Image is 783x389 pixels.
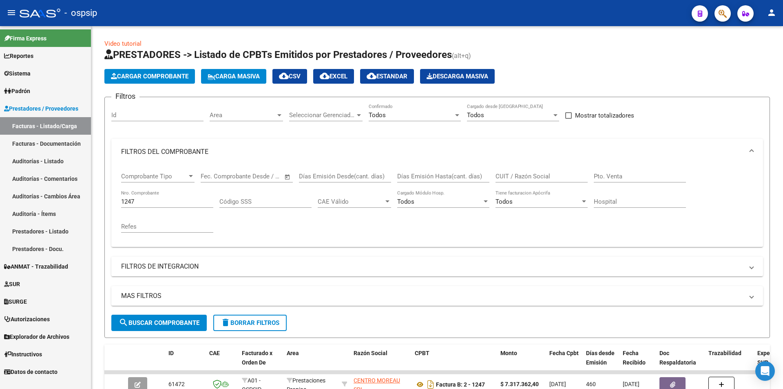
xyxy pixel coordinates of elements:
span: (alt+q) [452,52,471,60]
button: Borrar Filtros [213,315,287,331]
datatable-header-cell: Razón Social [350,345,411,380]
input: End date [234,173,274,180]
div: Open Intercom Messenger [755,361,775,381]
span: EXCEL [320,73,347,80]
a: Video tutorial [104,40,142,47]
span: Facturado x Orden De [242,350,272,366]
datatable-header-cell: Facturado x Orden De [239,345,283,380]
datatable-header-cell: Doc Respaldatoria [656,345,705,380]
mat-panel-title: FILTROS DEL COMPROBANTE [121,147,743,156]
datatable-header-cell: CAE [206,345,239,380]
button: Estandar [360,69,414,84]
button: CSV [272,69,307,84]
datatable-header-cell: Monto [497,345,546,380]
datatable-header-cell: Trazabilidad [705,345,754,380]
span: CAE Válido [318,198,384,205]
datatable-header-cell: Fecha Cpbt [546,345,583,380]
button: Descarga Masiva [420,69,495,84]
span: Estandar [367,73,407,80]
span: CAE [209,350,220,356]
span: Trazabilidad [708,350,741,356]
span: Borrar Filtros [221,319,279,327]
mat-icon: cloud_download [320,71,330,81]
button: EXCEL [313,69,354,84]
mat-panel-title: FILTROS DE INTEGRACION [121,262,743,271]
span: Area [287,350,299,356]
mat-expansion-panel-header: FILTROS DEL COMPROBANTE [111,139,763,165]
mat-icon: person [767,8,776,18]
span: Descarga Masiva [427,73,488,80]
span: SUR [4,280,20,289]
mat-icon: search [119,318,128,327]
span: ANMAT - Trazabilidad [4,262,68,271]
h3: Filtros [111,91,139,102]
datatable-header-cell: CPBT [411,345,497,380]
span: 61472 [168,381,185,387]
span: Reportes [4,51,33,60]
span: Fecha Cpbt [549,350,579,356]
strong: Factura B: 2 - 1247 [436,381,485,388]
datatable-header-cell: Días desde Emisión [583,345,619,380]
input: Start date [201,173,227,180]
span: Todos [397,198,414,205]
datatable-header-cell: Fecha Recibido [619,345,656,380]
span: CPBT [415,350,429,356]
span: Sistema [4,69,31,78]
datatable-header-cell: ID [165,345,206,380]
mat-expansion-panel-header: FILTROS DE INTEGRACION [111,257,763,276]
span: [DATE] [549,381,566,387]
datatable-header-cell: Area [283,345,338,380]
button: Buscar Comprobante [111,315,207,331]
mat-icon: delete [221,318,230,327]
span: Cargar Comprobante [111,73,188,80]
span: Razón Social [354,350,387,356]
span: - ospsip [64,4,97,22]
div: FILTROS DEL COMPROBANTE [111,165,763,247]
app-download-masive: Descarga masiva de comprobantes (adjuntos) [420,69,495,84]
span: Instructivos [4,350,42,359]
button: Open calendar [283,172,292,182]
span: Comprobante Tipo [121,173,187,180]
strong: $ 7.317.362,40 [500,381,539,387]
span: Todos [369,111,386,119]
span: ID [168,350,174,356]
span: Todos [467,111,484,119]
span: 460 [586,381,596,387]
span: [DATE] [623,381,639,387]
mat-icon: menu [7,8,16,18]
mat-icon: cloud_download [279,71,289,81]
span: Firma Express [4,34,46,43]
span: Todos [495,198,513,205]
span: Explorador de Archivos [4,332,69,341]
span: Seleccionar Gerenciador [289,111,355,119]
span: Area [210,111,276,119]
span: Padrón [4,87,30,96]
span: Carga Masiva [208,73,260,80]
span: Prestadores / Proveedores [4,104,78,113]
span: Fecha Recibido [623,350,646,366]
mat-panel-title: MAS FILTROS [121,291,743,300]
button: Carga Masiva [201,69,266,84]
span: CSV [279,73,301,80]
mat-expansion-panel-header: MAS FILTROS [111,286,763,306]
span: Autorizaciones [4,315,50,324]
span: Datos de contacto [4,367,58,376]
span: Buscar Comprobante [119,319,199,327]
span: SURGE [4,297,27,306]
span: Días desde Emisión [586,350,615,366]
span: Doc Respaldatoria [659,350,696,366]
mat-icon: cloud_download [367,71,376,81]
span: Mostrar totalizadores [575,111,634,120]
span: Monto [500,350,517,356]
button: Cargar Comprobante [104,69,195,84]
span: PRESTADORES -> Listado de CPBTs Emitidos por Prestadores / Proveedores [104,49,452,60]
